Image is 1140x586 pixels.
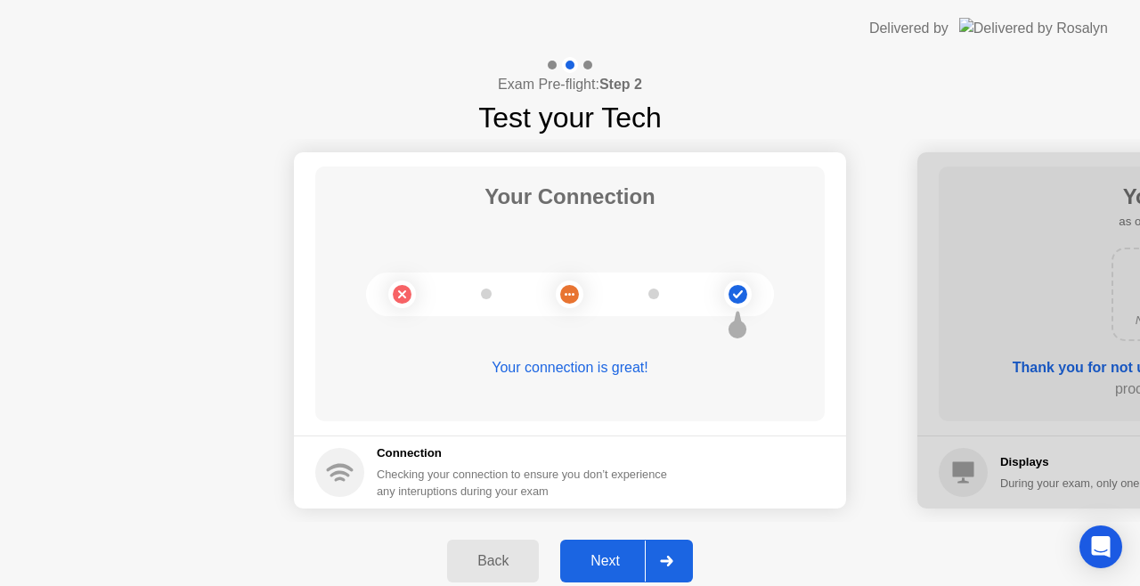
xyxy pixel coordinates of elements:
[377,444,678,462] h5: Connection
[452,553,533,569] div: Back
[484,181,655,213] h1: Your Connection
[560,540,693,582] button: Next
[566,553,645,569] div: Next
[447,540,539,582] button: Back
[498,74,642,95] h4: Exam Pre-flight:
[315,357,825,378] div: Your connection is great!
[599,77,642,92] b: Step 2
[377,466,678,500] div: Checking your connection to ensure you don’t experience any interuptions during your exam
[478,96,662,139] h1: Test your Tech
[869,18,949,39] div: Delivered by
[959,18,1108,38] img: Delivered by Rosalyn
[1079,525,1122,568] div: Open Intercom Messenger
